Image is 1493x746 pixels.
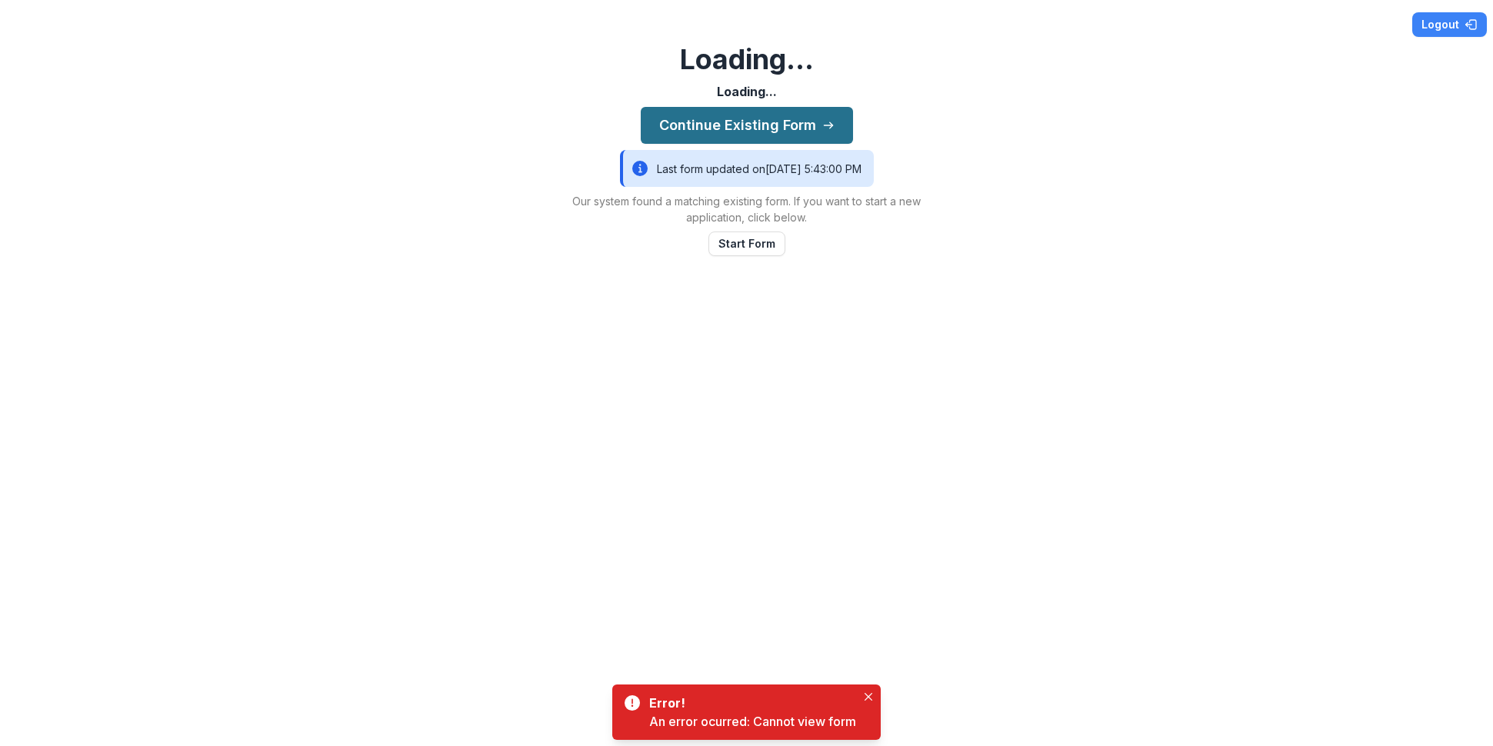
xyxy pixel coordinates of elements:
p: Loading... [717,82,777,101]
button: Logout [1412,12,1487,37]
div: An error ocurred: Cannot view form [649,712,856,731]
button: Continue Existing Form [641,107,853,144]
h2: Loading... [680,43,814,76]
div: Error! [649,694,850,712]
button: Close [859,688,878,706]
div: Last form updated on [DATE] 5:43:00 PM [620,150,874,187]
p: Our system found a matching existing form. If you want to start a new application, click below. [555,193,939,225]
button: Start Form [708,231,785,256]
